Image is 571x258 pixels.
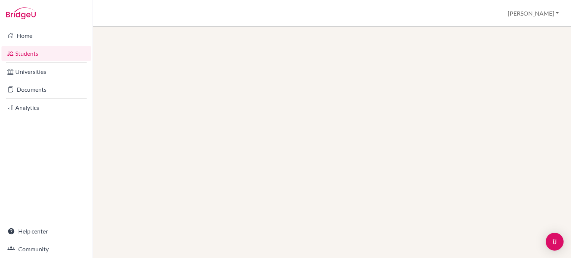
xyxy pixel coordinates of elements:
[504,6,562,20] button: [PERSON_NAME]
[546,233,564,251] div: Open Intercom Messenger
[1,82,91,97] a: Documents
[1,224,91,239] a: Help center
[1,28,91,43] a: Home
[1,242,91,257] a: Community
[1,100,91,115] a: Analytics
[6,7,36,19] img: Bridge-U
[1,46,91,61] a: Students
[1,64,91,79] a: Universities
